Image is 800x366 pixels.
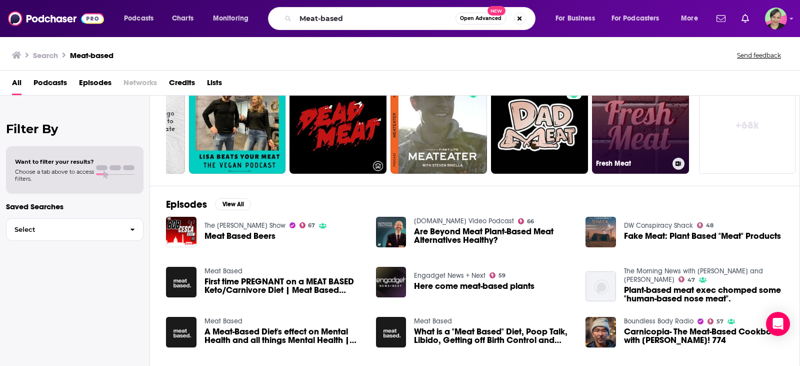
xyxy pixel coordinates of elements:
[6,122,143,136] h2: Filter By
[624,317,693,325] a: Boundless Body Radio
[716,319,723,324] span: 57
[289,77,386,174] a: 71
[204,221,285,230] a: The Bob Cesca Show
[765,8,787,30] button: Show profile menu
[489,272,505,278] a: 59
[204,317,242,325] a: Meat Based
[15,168,94,182] span: Choose a tab above to access filters.
[548,11,607,27] button: open menu
[527,219,534,224] span: 66
[165,11,199,27] a: Charts
[487,6,505,16] span: New
[204,277,364,294] a: First time PREGNANT on a MEAT BASED Keto/Carnivore Diet | Meat Based Podcast Episode #15
[611,12,659,26] span: For Podcasters
[712,10,729,27] a: Show notifications dropdown
[166,267,196,297] img: First time PREGNANT on a MEAT BASED Keto/Carnivore Diet | Meat Based Podcast Episode #15
[166,317,196,347] img: A Meat-Based Diet's effect on Mental Health and all things Mental Health | Meat Based Episode 005
[605,11,674,27] button: open menu
[414,227,573,244] span: Are Beyond Meat Plant-Based Meat Alternatives Healthy?
[765,8,787,30] img: User Profile
[592,77,689,174] a: 48Fresh Meat
[15,158,94,165] span: Want to filter your results?
[699,77,796,174] a: +68k
[697,222,713,228] a: 48
[624,232,781,240] span: Fake Meat: Plant Based "Meat" Products
[737,10,753,27] a: Show notifications dropdown
[166,217,196,247] img: Meat Based Beers
[585,271,616,302] img: Plant-based meat exec chomped some "human-based nose meat".
[299,222,315,228] a: 67
[376,217,406,247] img: Are Beyond Meat Plant-Based Meat Alternatives Healthy?
[498,273,505,278] span: 59
[6,218,143,241] button: Select
[678,276,695,282] a: 47
[172,12,193,26] span: Charts
[376,317,406,347] img: What is a "Meat Based" Diet, Poop Talk, Libido, Getting off Birth Control and More | Meat Based E...
[765,8,787,30] span: Logged in as LizDVictoryBelt
[687,278,695,282] span: 47
[674,11,710,27] button: open menu
[414,217,514,225] a: NutritionFacts.org Video Podcast
[390,77,487,174] a: 86
[6,226,122,233] span: Select
[6,202,143,211] p: Saved Searches
[624,267,763,284] a: The Morning News with Nancy and Jason
[12,75,21,95] span: All
[169,75,195,95] a: Credits
[555,12,595,26] span: For Business
[295,11,455,27] input: Search podcasts, credits, & more...
[585,217,616,247] a: Fake Meat: Plant Based "Meat" Products
[766,312,790,336] div: Open Intercom Messenger
[308,223,315,228] span: 67
[734,51,784,60] button: Send feedback
[207,75,222,95] a: Lists
[204,232,275,240] a: Meat Based Beers
[414,317,452,325] a: Meat Based
[624,286,783,303] a: Plant-based meat exec chomped some "human-based nose meat".
[33,51,58,60] h3: Search
[70,51,113,60] h3: Meat-based
[414,282,534,290] a: Here come meat-based plants
[166,198,207,211] h2: Episodes
[624,327,783,344] span: Carnicopia- The Meat-Based Cookbook with [PERSON_NAME]! 774
[376,267,406,297] img: Here come meat-based plants
[204,327,364,344] a: A Meat-Based Diet's effect on Mental Health and all things Mental Health | Meat Based Episode 005
[596,159,668,168] h3: Fresh Meat
[79,75,111,95] a: Episodes
[204,267,242,275] a: Meat Based
[681,12,698,26] span: More
[213,12,248,26] span: Monitoring
[585,317,616,347] img: Carnicopia- The Meat-Based Cookbook with Cary Kelly! 774
[707,318,723,324] a: 57
[8,9,104,28] img: Podchaser - Follow, Share and Rate Podcasts
[166,198,251,211] a: EpisodesView All
[518,218,534,224] a: 66
[624,327,783,344] a: Carnicopia- The Meat-Based Cookbook with Cary Kelly! 774
[414,327,573,344] a: What is a "Meat Based" Diet, Poop Talk, Libido, Getting off Birth Control and More | Meat Based E...
[624,221,693,230] a: DW Conspiracy Shack
[491,77,588,174] a: 65
[414,271,485,280] a: Engadget News + Next
[206,11,261,27] button: open menu
[706,223,713,228] span: 48
[460,16,501,21] span: Open Advanced
[33,75,67,95] a: Podcasts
